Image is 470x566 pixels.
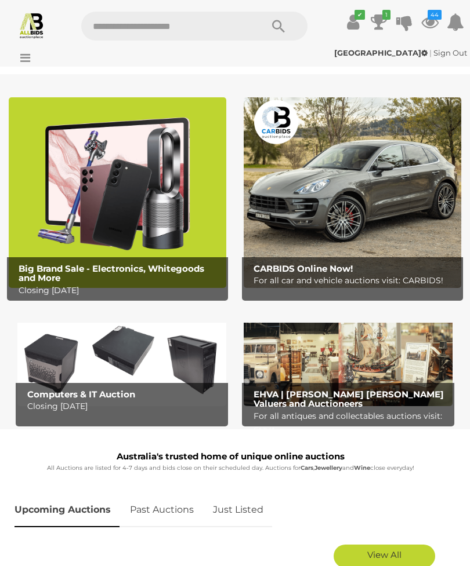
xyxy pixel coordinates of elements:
[354,464,370,472] strong: Wine
[19,283,222,298] p: Closing [DATE]
[15,463,447,473] p: All Auctions are listed for 4-7 days and bids close on their scheduled day. Auctions for , and cl...
[429,48,432,57] span: |
[355,10,365,20] i: ✔
[18,12,45,39] img: Allbids.com.au
[301,464,313,472] strong: Cars
[244,97,461,288] a: CARBIDS Online Now! CARBIDS Online Now! For all car and vehicle auctions visit: CARBIDS!
[370,12,388,32] a: 1
[314,464,342,472] strong: Jewellery
[121,493,203,527] a: Past Auctions
[204,493,272,527] a: Just Listed
[382,10,391,20] i: 1
[244,311,453,406] a: EHVA | Evans Hastings Valuers and Auctioneers EHVA | [PERSON_NAME] [PERSON_NAME] Valuers and Auct...
[9,97,226,288] img: Big Brand Sale - Electronics, Whitegoods and More
[433,48,467,57] a: Sign Out
[345,12,362,32] a: ✔
[17,311,226,406] img: Computers & IT Auction
[9,97,226,288] a: Big Brand Sale - Electronics, Whitegoods and More Big Brand Sale - Electronics, Whitegoods and Mo...
[244,97,461,288] img: CARBIDS Online Now!
[421,12,439,32] a: 44
[254,409,449,438] p: For all antiques and collectables auctions visit: EHVA
[15,452,447,462] h1: Australia's trusted home of unique online auctions
[17,311,226,406] a: Computers & IT Auction Computers & IT Auction Closing [DATE]
[244,311,453,406] img: EHVA | Evans Hastings Valuers and Auctioneers
[254,389,444,410] b: EHVA | [PERSON_NAME] [PERSON_NAME] Valuers and Auctioneers
[250,12,308,41] button: Search
[254,263,353,274] b: CARBIDS Online Now!
[27,389,135,400] b: Computers & IT Auction
[15,493,120,527] a: Upcoming Auctions
[334,48,428,57] strong: [GEOGRAPHIC_DATA]
[334,48,429,57] a: [GEOGRAPHIC_DATA]
[428,10,442,20] i: 44
[367,549,402,560] span: View All
[19,263,204,284] b: Big Brand Sale - Electronics, Whitegoods and More
[27,399,223,414] p: Closing [DATE]
[254,273,457,288] p: For all car and vehicle auctions visit: CARBIDS!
